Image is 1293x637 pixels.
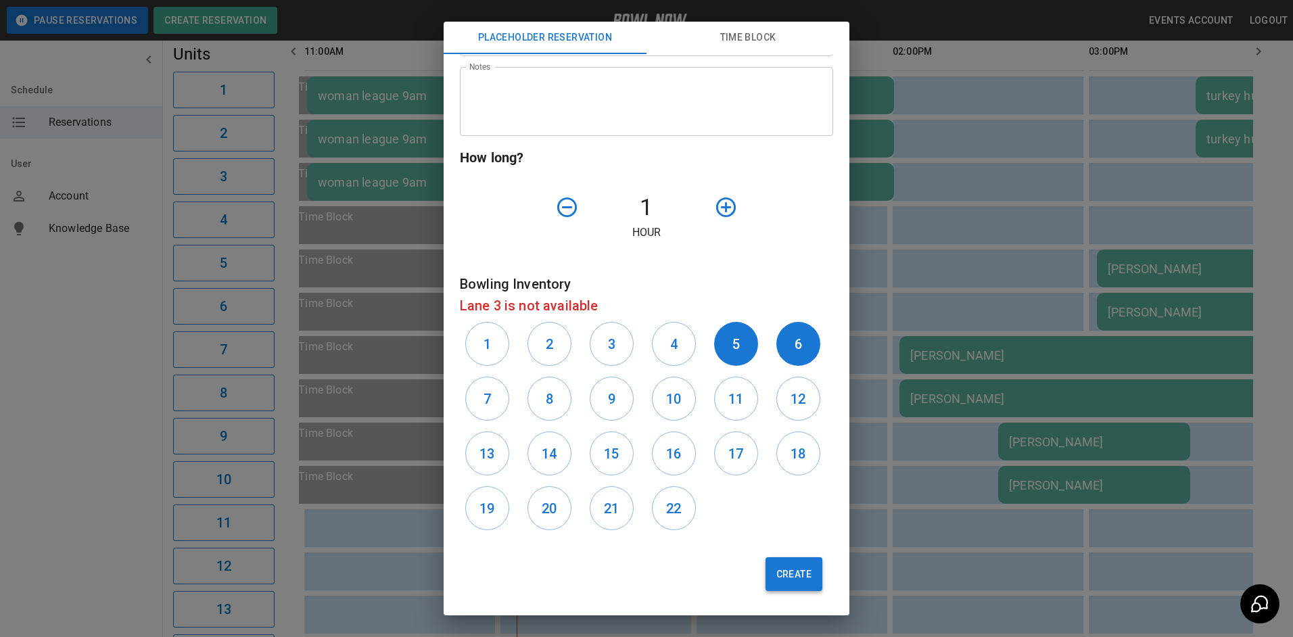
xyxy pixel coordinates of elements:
[776,377,820,421] button: 12
[484,333,491,355] h6: 1
[608,388,615,410] h6: 9
[590,486,634,530] button: 21
[652,322,696,366] button: 4
[590,322,634,366] button: 3
[527,486,571,530] button: 20
[766,557,822,591] button: Create
[728,388,743,410] h6: 11
[791,443,805,465] h6: 18
[465,486,509,530] button: 19
[542,443,557,465] h6: 14
[776,431,820,475] button: 18
[652,377,696,421] button: 10
[479,498,494,519] h6: 19
[666,498,681,519] h6: 22
[460,225,833,241] p: Hour
[670,333,678,355] h6: 4
[465,322,509,366] button: 1
[776,322,820,366] button: 6
[604,498,619,519] h6: 21
[527,377,571,421] button: 8
[460,147,833,168] h6: How long?
[542,498,557,519] h6: 20
[546,333,553,355] h6: 2
[527,431,571,475] button: 14
[728,443,743,465] h6: 17
[652,486,696,530] button: 22
[666,388,681,410] h6: 10
[666,443,681,465] h6: 16
[444,22,646,54] button: Placeholder Reservation
[584,193,709,222] h4: 1
[590,431,634,475] button: 15
[795,333,802,355] h6: 6
[732,333,740,355] h6: 5
[460,295,833,316] h6: Lane 3 is not available
[465,431,509,475] button: 13
[484,388,491,410] h6: 7
[608,333,615,355] h6: 3
[791,388,805,410] h6: 12
[460,273,833,295] h6: Bowling Inventory
[714,431,758,475] button: 17
[714,322,758,366] button: 5
[479,443,494,465] h6: 13
[465,377,509,421] button: 7
[590,377,634,421] button: 9
[604,443,619,465] h6: 15
[527,322,571,366] button: 2
[646,22,849,54] button: Time Block
[546,388,553,410] h6: 8
[652,431,696,475] button: 16
[714,377,758,421] button: 11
